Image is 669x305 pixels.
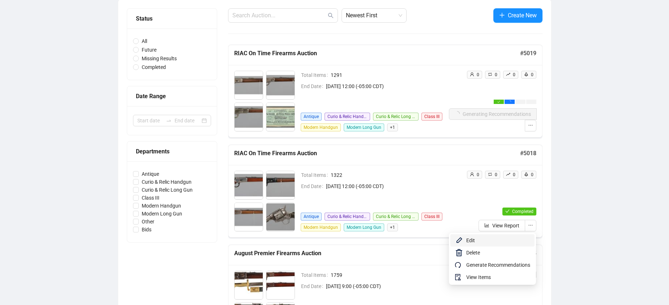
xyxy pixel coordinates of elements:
span: 0 [477,172,479,177]
span: 1759 [331,271,461,279]
img: 1_1.jpg [235,171,263,199]
span: ellipsis [528,123,533,128]
span: All [139,37,150,45]
span: check [497,100,500,103]
span: search [328,13,334,18]
div: Status [136,14,208,23]
button: Create New [493,8,543,23]
h5: August Premier Firearms Auction [234,249,520,258]
input: Start date [137,117,163,125]
span: 0 [531,172,533,177]
span: Delete [466,249,530,257]
span: swap-right [166,118,172,123]
span: bar-chart [484,223,489,228]
input: Search Auction... [232,11,326,20]
span: retweet [488,72,492,77]
img: svg+xml;base64,PHN2ZyB4bWxucz0iaHR0cDovL3d3dy53My5vcmcvMjAwMC9zdmciIHhtbG5zOnhsaW5rPSJodHRwOi8vd3... [455,236,463,245]
img: 1_1.jpg [235,271,263,299]
span: Future [139,46,159,54]
img: 2_1.jpg [266,271,295,299]
span: Curio & Relic Handgun [139,178,194,186]
span: ellipsis [528,223,533,228]
span: End Date [301,82,326,90]
span: Modern Handgun [301,223,341,231]
img: 2_1.jpg [266,71,295,99]
span: 0 [531,72,533,77]
span: + 1 [387,123,398,131]
span: 0 [513,72,515,77]
img: 3_1.jpg [235,203,263,231]
span: Completed [512,209,533,214]
span: Modern Handgun [139,202,184,210]
h5: RIAC On Time Firearms Auction [234,149,520,158]
span: Modern Long Gun [344,123,384,131]
span: Bids [139,226,154,234]
img: 3_1.jpg [235,103,263,131]
img: 4_1.jpg [266,203,295,231]
a: RIAC On Time Firearms Auction#5018Total Items1322End Date[DATE] 12:00 (-05:00 CDT)AntiqueCurio & ... [228,145,543,238]
span: Class III [139,194,162,202]
span: Total Items [301,71,331,79]
span: + 1 [387,223,398,231]
span: Modern Handgun [301,123,341,131]
span: rocket [524,72,528,77]
span: Class III [421,213,442,221]
span: Completed [139,63,169,71]
span: Create New [508,11,537,20]
img: 2_1.jpg [266,171,295,199]
span: Class III [421,113,442,121]
img: 4_1.jpg [266,103,295,131]
span: Other [139,218,157,226]
button: Generating Recommendations [449,108,537,120]
span: Curio & Relic Handgun [325,213,370,221]
span: Total Items [301,271,331,279]
span: View Items [466,273,530,281]
span: rise [506,72,510,77]
span: check [505,209,510,213]
span: Modern Long Gun [139,210,185,218]
span: Newest First [346,9,402,22]
span: Edit [466,236,530,244]
button: View Report [479,220,525,231]
h5: # 5018 [520,149,536,158]
span: rise [506,172,510,177]
a: RIAC On Time Firearms Auction#5019Total Items1291End Date[DATE] 12:00 (-05:00 CDT)AntiqueCurio & ... [228,45,543,138]
div: Departments [136,147,208,156]
span: End Date [301,282,326,290]
span: to [166,118,172,123]
span: user [470,172,474,177]
span: 0 [513,172,515,177]
img: 1_1.jpg [235,71,263,99]
input: End date [175,117,200,125]
span: Total Items [301,171,331,179]
span: 0 [495,172,497,177]
span: loading [507,100,511,104]
span: End Date [301,182,326,190]
span: plus [499,12,505,18]
img: svg+xml;base64,PHN2ZyB4bWxucz0iaHR0cDovL3d3dy53My5vcmcvMjAwMC9zdmciIHhtbG5zOnhsaW5rPSJodHRwOi8vd3... [455,248,463,257]
span: 0 [477,72,479,77]
span: Curio & Relic Handgun [325,113,370,121]
div: Date Range [136,92,208,101]
span: 1291 [331,71,449,79]
span: rocket [524,172,528,177]
h5: RIAC On Time Firearms Auction [234,49,520,58]
span: [DATE] 9:00 (-05:00 CDT) [326,282,461,290]
h5: # 5019 [520,49,536,58]
span: View Report [492,222,519,230]
span: user [470,72,474,77]
span: 1322 [331,171,461,179]
span: Generate Recommendations [466,261,530,269]
span: retweet [488,172,492,177]
span: Missing Results [139,55,180,62]
span: Modern Long Gun [344,223,384,231]
span: Antique [301,213,322,221]
span: Curio & Relic Long Gun [373,213,419,221]
span: [DATE] 12:00 (-05:00 CDT) [326,82,449,90]
span: 0 [495,72,497,77]
span: [DATE] 12:00 (-05:00 CDT) [326,182,461,190]
span: redo [455,261,463,269]
span: Antique [301,113,322,121]
span: Curio & Relic Long Gun [373,113,419,121]
span: Antique [139,170,162,178]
